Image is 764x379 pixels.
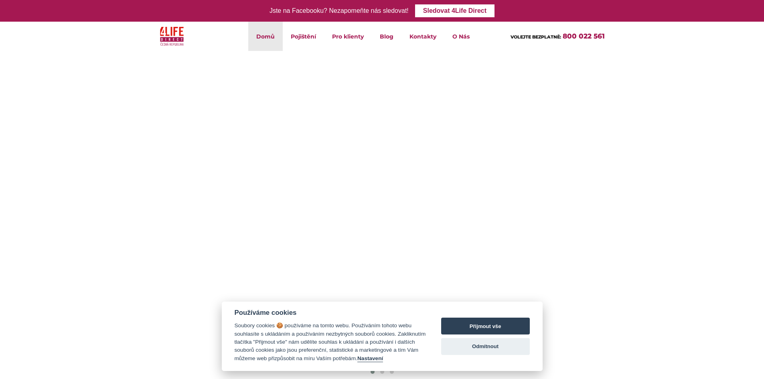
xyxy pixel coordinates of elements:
a: Domů [248,22,283,51]
a: Čtěte více >> [160,302,225,324]
a: Blog [372,22,401,51]
button: Nastavení [357,355,383,362]
a: Sledovat 4Life Direct [415,4,494,17]
div: Používáme cookies [235,309,426,317]
button: Přijmout vše [441,318,530,334]
button: Odmítnout [441,338,530,355]
h3: Bez zdravotních dotazníků a otázek na Váš zdravotní stav [160,270,401,292]
span: VOLEJTE BEZPLATNĚ: [511,34,561,40]
h1: Životní pojištění Jistota pro mé blízké [160,220,401,260]
a: 800 022 561 [563,32,605,40]
div: Jste na Facebooku? Nezapomeňte nás sledovat! [270,5,409,17]
img: 4Life Direct Česká republika logo [160,25,184,48]
a: Kontakty [401,22,444,51]
div: Soubory cookies 🍪 používáme na tomto webu. Používáním tohoto webu souhlasíte s ukládáním a použív... [235,322,426,363]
